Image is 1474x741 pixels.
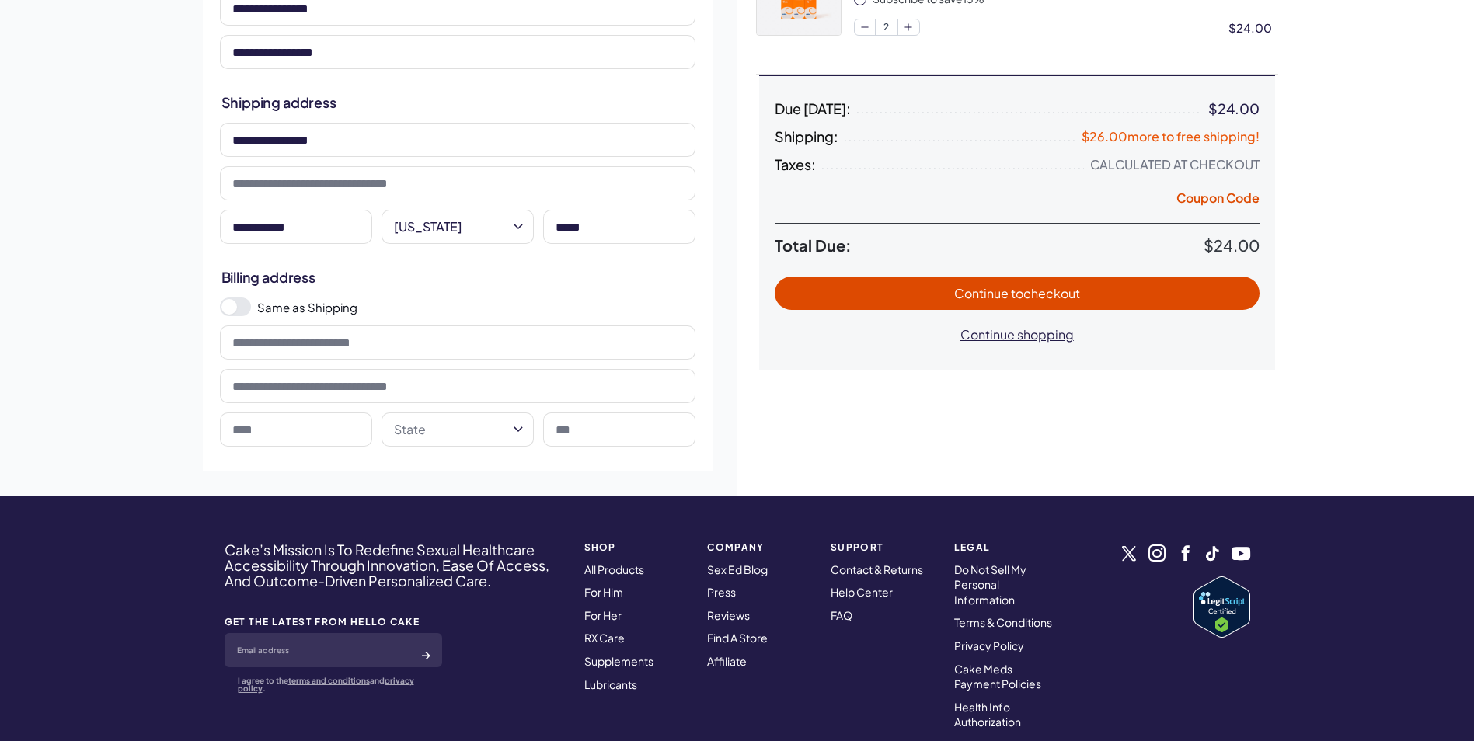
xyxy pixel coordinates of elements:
[775,157,816,172] span: Taxes:
[238,676,414,693] a: privacy policy
[225,542,564,588] h4: Cake’s Mission Is To Redefine Sexual Healthcare Accessibility Through Innovation, Ease Of Access,...
[775,236,1204,255] span: Total Due:
[1204,235,1260,255] span: $24.00
[954,285,1080,301] span: Continue
[954,615,1052,629] a: Terms & Conditions
[954,662,1041,691] a: Cake Meds Payment Policies
[707,562,768,576] a: Sex Ed Blog
[707,631,768,645] a: Find A Store
[831,585,893,599] a: Help Center
[584,542,689,552] strong: SHOP
[831,608,852,622] a: FAQ
[225,617,442,627] strong: GET THE LATEST FROM HELLO CAKE
[876,19,897,35] span: 2
[238,677,442,692] p: I agree to the and .
[960,326,1074,343] span: Continue shopping
[584,585,623,599] a: For Him
[288,676,370,685] a: terms and conditions
[707,542,812,552] strong: COMPANY
[775,129,838,144] span: Shipping:
[584,677,637,691] a: Lubricants
[775,277,1260,310] button: Continue tocheckout
[1090,157,1260,172] div: Calculated at Checkout
[954,542,1059,552] strong: Legal
[831,542,936,552] strong: Support
[221,92,694,112] h2: Shipping address
[1082,128,1260,144] span: $26.00 more to free shipping!
[584,562,644,576] a: All Products
[584,631,625,645] a: RX Care
[1193,576,1250,638] a: Verify LegitScript Approval for www.hellocake.com
[775,101,851,117] span: Due [DATE]:
[707,608,750,622] a: Reviews
[707,654,747,668] a: Affiliate
[707,585,736,599] a: Press
[831,562,923,576] a: Contact & Returns
[1208,101,1260,117] div: $24.00
[1011,285,1080,301] span: to checkout
[221,267,694,287] h2: Billing address
[945,318,1089,351] button: Continue shopping
[584,654,653,668] a: Supplements
[954,638,1024,652] a: Privacy Policy
[1176,190,1260,211] button: Coupon Code
[1193,576,1250,638] img: Verify Approval for www.hellocake.com
[954,562,1026,607] a: Do Not Sell My Personal Information
[257,299,695,315] label: Same as Shipping
[1228,19,1278,36] div: $24.00
[954,700,1021,729] a: Health Info Authorization
[584,608,622,622] a: For Her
